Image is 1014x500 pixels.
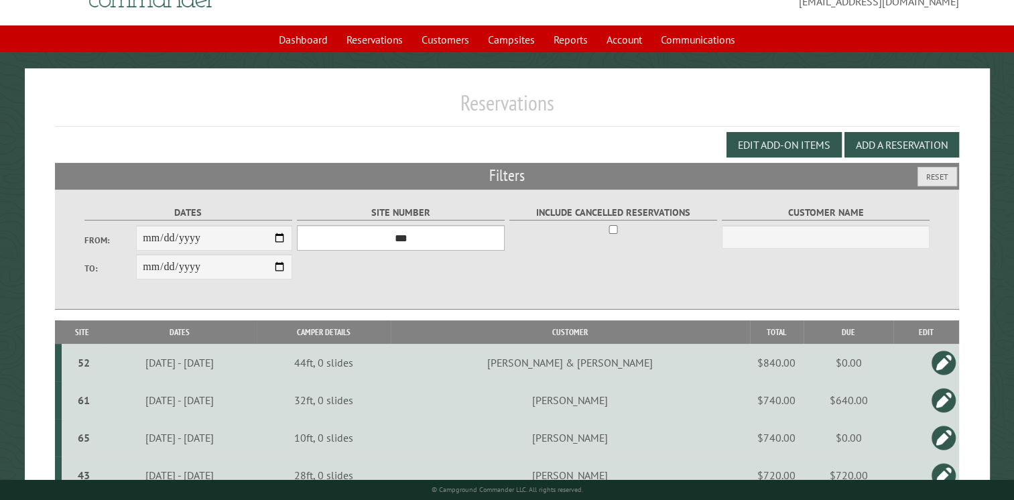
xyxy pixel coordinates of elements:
label: To: [84,262,137,275]
div: 61 [67,393,101,407]
th: Edit [893,320,959,344]
td: [PERSON_NAME] [391,419,750,456]
td: $720.00 [804,456,893,494]
td: [PERSON_NAME] & [PERSON_NAME] [391,344,750,381]
a: Account [598,27,650,52]
td: $0.00 [804,419,893,456]
td: [PERSON_NAME] [391,381,750,419]
td: [PERSON_NAME] [391,456,750,494]
div: [DATE] - [DATE] [105,393,255,407]
div: 52 [67,356,101,369]
td: $720.00 [750,456,804,494]
div: [DATE] - [DATE] [105,356,255,369]
td: $640.00 [804,381,893,419]
a: Reservations [338,27,411,52]
label: Customer Name [722,205,930,221]
a: Dashboard [271,27,336,52]
th: Total [750,320,804,344]
td: $840.00 [750,344,804,381]
label: Include Cancelled Reservations [509,205,718,221]
a: Customers [414,27,477,52]
td: 32ft, 0 slides [257,381,391,419]
div: [DATE] - [DATE] [105,468,255,482]
button: Add a Reservation [844,132,959,158]
a: Reports [546,27,596,52]
h2: Filters [55,163,959,188]
th: Camper Details [257,320,391,344]
td: 10ft, 0 slides [257,419,391,456]
td: $740.00 [750,381,804,419]
div: [DATE] - [DATE] [105,431,255,444]
a: Campsites [480,27,543,52]
h1: Reservations [55,90,959,127]
th: Dates [103,320,257,344]
label: From: [84,234,137,247]
div: 65 [67,431,101,444]
div: 43 [67,468,101,482]
td: 28ft, 0 slides [257,456,391,494]
th: Due [804,320,893,344]
th: Site [62,320,103,344]
a: Communications [653,27,743,52]
td: $0.00 [804,344,893,381]
label: Site Number [297,205,505,221]
th: Customer [391,320,750,344]
td: $740.00 [750,419,804,456]
small: © Campground Commander LLC. All rights reserved. [432,485,583,494]
label: Dates [84,205,293,221]
button: Reset [917,167,957,186]
button: Edit Add-on Items [726,132,842,158]
td: 44ft, 0 slides [257,344,391,381]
